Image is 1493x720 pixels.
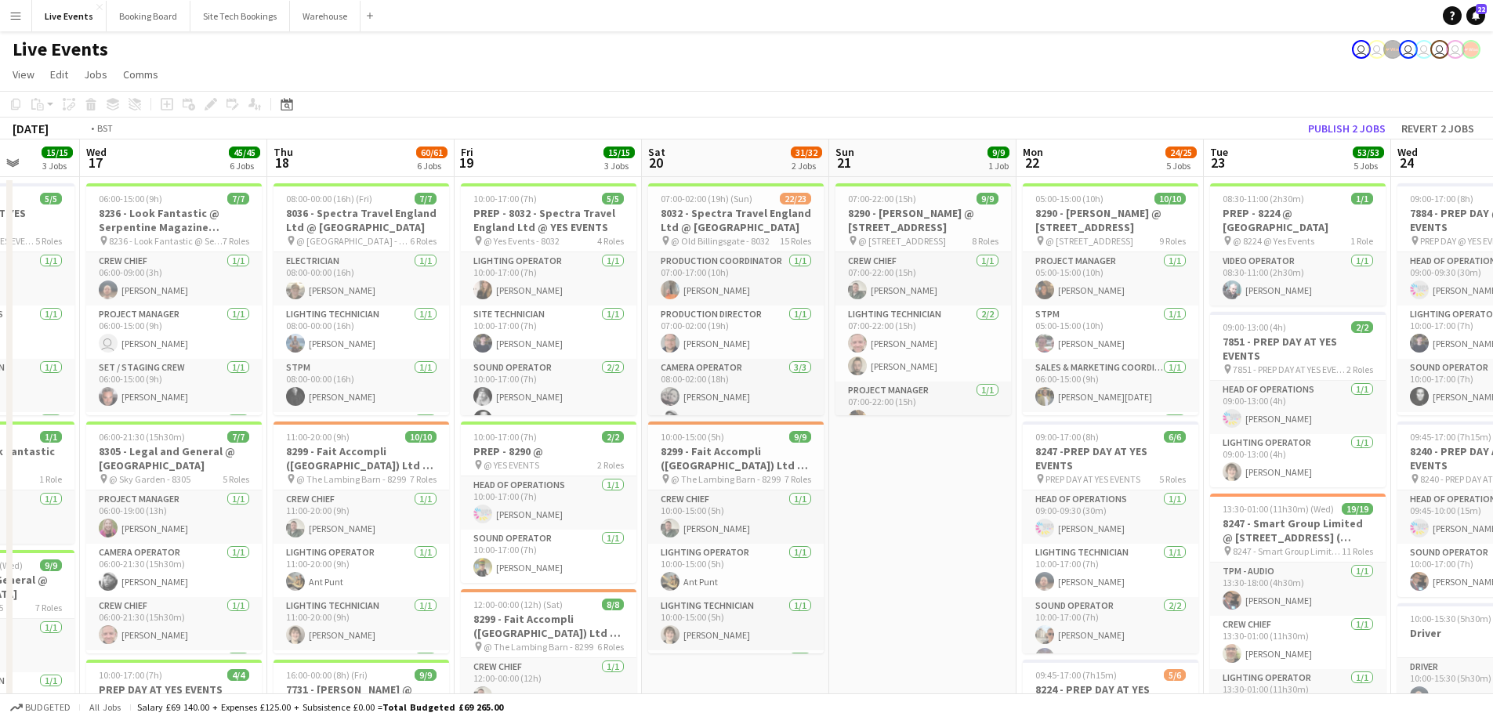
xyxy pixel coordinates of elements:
span: 22 [1476,4,1487,14]
button: Booking Board [107,1,190,31]
a: Comms [117,64,165,85]
button: Publish 2 jobs [1302,118,1392,139]
span: Edit [50,67,68,81]
div: Salary £69 140.00 + Expenses £125.00 + Subsistence £0.00 = [137,701,503,713]
span: View [13,67,34,81]
app-user-avatar: Production Managers [1383,40,1402,59]
app-user-avatar: Nadia Addada [1352,40,1371,59]
span: Jobs [84,67,107,81]
button: Live Events [32,1,107,31]
a: 22 [1466,6,1485,25]
span: Budgeted [25,702,71,713]
app-user-avatar: Alex Gill [1462,40,1480,59]
button: Warehouse [290,1,361,31]
app-user-avatar: Technical Department [1446,40,1465,59]
button: Site Tech Bookings [190,1,290,31]
app-user-avatar: Ollie Rolfe [1399,40,1418,59]
span: All jobs [86,701,124,713]
button: Budgeted [8,699,73,716]
a: View [6,64,41,85]
app-user-avatar: Technical Department [1430,40,1449,59]
a: Edit [44,64,74,85]
span: Total Budgeted £69 265.00 [382,701,503,713]
a: Jobs [78,64,114,85]
button: Revert 2 jobs [1395,118,1480,139]
app-user-avatar: Technical Department [1415,40,1433,59]
div: BST [97,122,113,134]
app-user-avatar: Eden Hopkins [1368,40,1386,59]
div: [DATE] [13,121,49,136]
h1: Live Events [13,38,108,61]
span: Comms [123,67,158,81]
